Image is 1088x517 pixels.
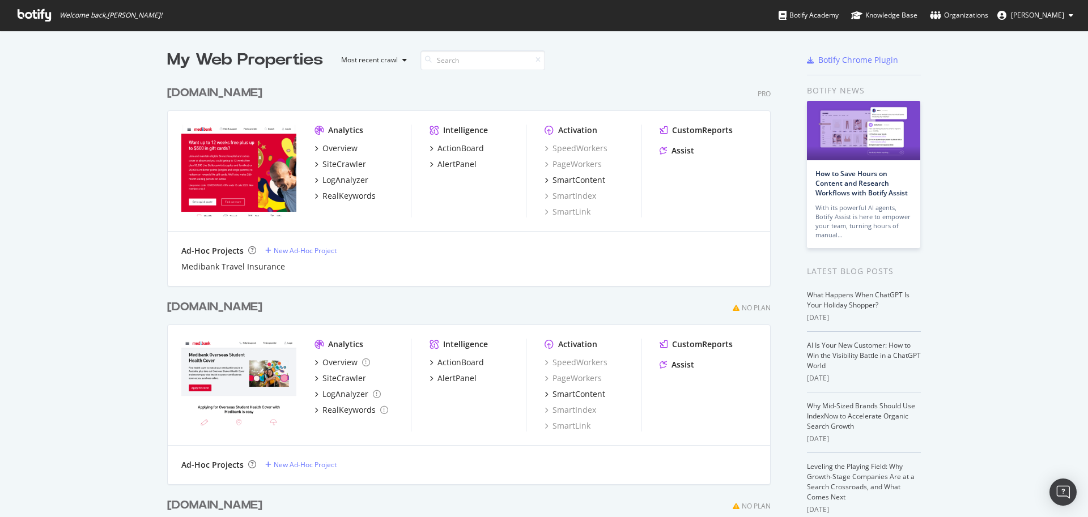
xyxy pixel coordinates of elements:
[341,57,398,63] div: Most recent crawl
[314,174,368,186] a: LogAnalyzer
[779,10,839,21] div: Botify Academy
[545,174,605,186] a: SmartContent
[671,359,694,370] div: Assist
[420,50,545,70] input: Search
[437,159,477,170] div: AlertPanel
[988,6,1082,24] button: [PERSON_NAME]
[660,125,733,136] a: CustomReports
[443,125,488,136] div: Intelligence
[742,501,771,511] div: No Plan
[807,462,915,502] a: Leveling the Playing Field: Why Growth-Stage Companies Are at a Search Crossroads, and What Comes...
[167,497,267,514] a: [DOMAIN_NAME]
[181,125,296,216] img: Medibank.com.au
[545,143,607,154] a: SpeedWorkers
[672,125,733,136] div: CustomReports
[265,246,337,255] a: New Ad-Hoc Project
[314,159,366,170] a: SiteCrawler
[815,169,908,198] a: How to Save Hours on Content and Research Workflows with Botify Assist
[322,404,376,416] div: RealKeywords
[314,143,358,154] a: Overview
[851,10,917,21] div: Knowledge Base
[274,460,337,469] div: New Ad-Hoc Project
[322,357,358,368] div: Overview
[807,290,909,310] a: What Happens When ChatGPT Is Your Holiday Shopper?
[545,420,590,431] a: SmartLink
[660,145,694,156] a: Assist
[328,125,363,136] div: Analytics
[322,190,376,202] div: RealKeywords
[265,460,337,469] a: New Ad-Hoc Project
[671,145,694,156] div: Assist
[181,339,296,430] img: Medibankoshc.com.au
[314,357,370,368] a: Overview
[552,174,605,186] div: SmartContent
[322,143,358,154] div: Overview
[332,51,411,69] button: Most recent crawl
[430,373,477,384] a: AlertPanel
[167,85,262,101] div: [DOMAIN_NAME]
[545,159,602,170] a: PageWorkers
[314,388,381,400] a: LogAnalyzer
[558,339,597,350] div: Activation
[807,101,920,160] img: How to Save Hours on Content and Research Workflows with Botify Assist
[807,401,915,431] a: Why Mid-Sized Brands Should Use IndexNow to Accelerate Organic Search Growth
[314,404,388,416] a: RealKeywords
[167,299,267,315] a: [DOMAIN_NAME]
[545,373,602,384] a: PageWorkers
[1049,478,1077,506] div: Open Intercom Messenger
[322,388,368,400] div: LogAnalyzer
[807,505,921,515] div: [DATE]
[807,373,921,383] div: [DATE]
[437,373,477,384] div: AlertPanel
[322,159,366,170] div: SiteCrawler
[430,143,484,154] a: ActionBoard
[558,125,597,136] div: Activation
[545,206,590,217] a: SmartLink
[545,404,596,416] a: SmartIndex
[545,357,607,368] a: SpeedWorkers
[815,203,912,240] div: With its powerful AI agents, Botify Assist is here to empower your team, turning hours of manual…
[314,190,376,202] a: RealKeywords
[167,49,323,71] div: My Web Properties
[807,340,921,370] a: AI Is Your New Customer: How to Win the Visibility Battle in a ChatGPT World
[545,388,605,400] a: SmartContent
[322,373,366,384] div: SiteCrawler
[181,261,285,272] a: Medibank Travel Insurance
[443,339,488,350] div: Intelligence
[545,190,596,202] a: SmartIndex
[807,54,898,66] a: Botify Chrome Plugin
[167,299,262,315] div: [DOMAIN_NAME]
[758,89,771,99] div: Pro
[322,174,368,186] div: LogAnalyzer
[167,85,267,101] a: [DOMAIN_NAME]
[181,245,244,257] div: Ad-Hoc Projects
[59,11,162,20] span: Welcome back, [PERSON_NAME] !
[437,143,484,154] div: ActionBoard
[807,434,921,444] div: [DATE]
[660,339,733,350] a: CustomReports
[807,265,921,277] div: Latest Blog Posts
[430,357,484,368] a: ActionBoard
[328,339,363,350] div: Analytics
[742,303,771,313] div: No Plan
[430,159,477,170] a: AlertPanel
[672,339,733,350] div: CustomReports
[181,459,244,471] div: Ad-Hoc Projects
[167,497,262,514] div: [DOMAIN_NAME]
[314,373,366,384] a: SiteCrawler
[930,10,988,21] div: Organizations
[1011,10,1064,20] span: Juan Gomez
[660,359,694,370] a: Assist
[437,357,484,368] div: ActionBoard
[818,54,898,66] div: Botify Chrome Plugin
[274,246,337,255] div: New Ad-Hoc Project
